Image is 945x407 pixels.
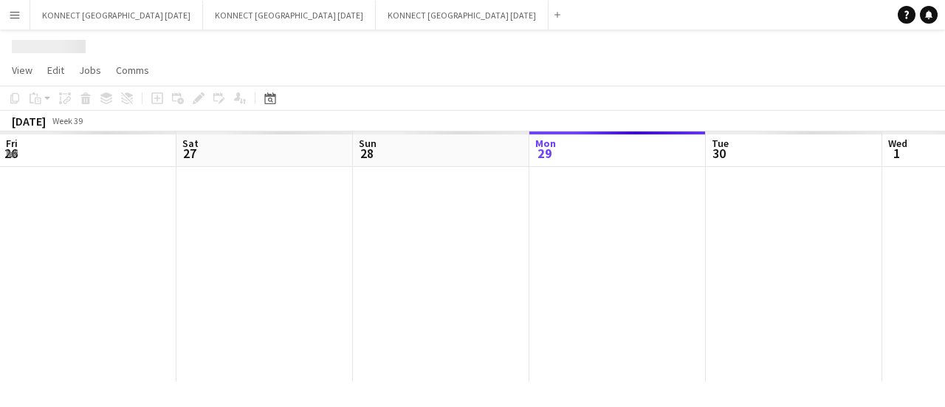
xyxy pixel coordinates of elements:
span: 29 [533,145,556,162]
a: Edit [41,61,70,80]
span: Comms [116,64,149,77]
span: 30 [709,145,729,162]
span: Wed [888,137,907,150]
span: Edit [47,64,64,77]
span: Jobs [79,64,101,77]
span: Mon [535,137,556,150]
span: View [12,64,32,77]
button: KONNECT [GEOGRAPHIC_DATA] [DATE] [203,1,376,30]
span: Fri [6,137,18,150]
span: 26 [4,145,18,162]
span: 28 [357,145,377,162]
span: 1 [886,145,907,162]
span: Sun [359,137,377,150]
a: Comms [110,61,155,80]
a: View [6,61,38,80]
div: [DATE] [12,114,46,129]
span: Week 39 [49,115,86,126]
button: KONNECT [GEOGRAPHIC_DATA] [DATE] [30,1,203,30]
button: KONNECT [GEOGRAPHIC_DATA] [DATE] [376,1,549,30]
span: Sat [182,137,199,150]
span: Tue [712,137,729,150]
span: 27 [180,145,199,162]
a: Jobs [73,61,107,80]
